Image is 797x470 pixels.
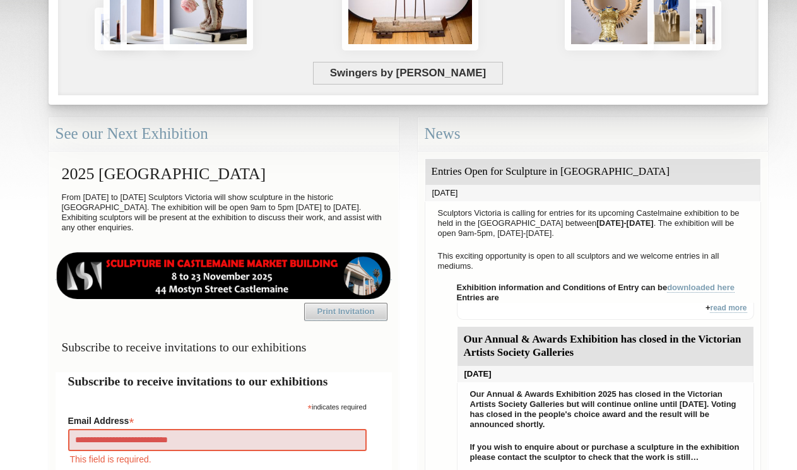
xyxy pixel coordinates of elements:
strong: Exhibition information and Conditions of Entry can be [457,283,735,293]
a: Print Invitation [304,303,387,320]
div: Our Annual & Awards Exhibition has closed in the Victorian Artists Society Galleries [458,327,753,366]
h2: Subscribe to receive invitations to our exhibitions [68,372,379,391]
strong: [DATE]-[DATE] [596,218,654,228]
span: Swingers by [PERSON_NAME] [313,62,503,85]
p: This exciting opportunity is open to all sculptors and we welcome entries in all mediums. [432,248,754,274]
div: [DATE] [458,366,753,382]
h2: 2025 [GEOGRAPHIC_DATA] [56,158,392,189]
p: If you wish to enquire about or purchase a sculpture in the exhibition please contact the sculpto... [464,439,747,466]
div: + [457,303,754,320]
p: Sculptors Victoria is calling for entries for its upcoming Castelmaine exhibition to be held in t... [432,205,754,242]
label: Email Address [68,412,367,427]
div: Entries Open for Sculpture in [GEOGRAPHIC_DATA] [425,159,760,185]
a: downloaded here [667,283,735,293]
div: News [418,117,768,151]
div: See our Next Exhibition [49,117,399,151]
a: read more [710,303,747,313]
p: From [DATE] to [DATE] Sculptors Victoria will show sculpture in the historic [GEOGRAPHIC_DATA]. T... [56,189,392,236]
p: Our Annual & Awards Exhibition 2025 has closed in the Victorian Artists Society Galleries but wil... [464,386,747,433]
h3: Subscribe to receive invitations to our exhibitions [56,335,392,360]
img: castlemaine-ldrbd25v2.png [56,252,392,299]
div: [DATE] [425,185,760,201]
div: This field is required. [68,452,367,466]
div: indicates required [68,400,367,412]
